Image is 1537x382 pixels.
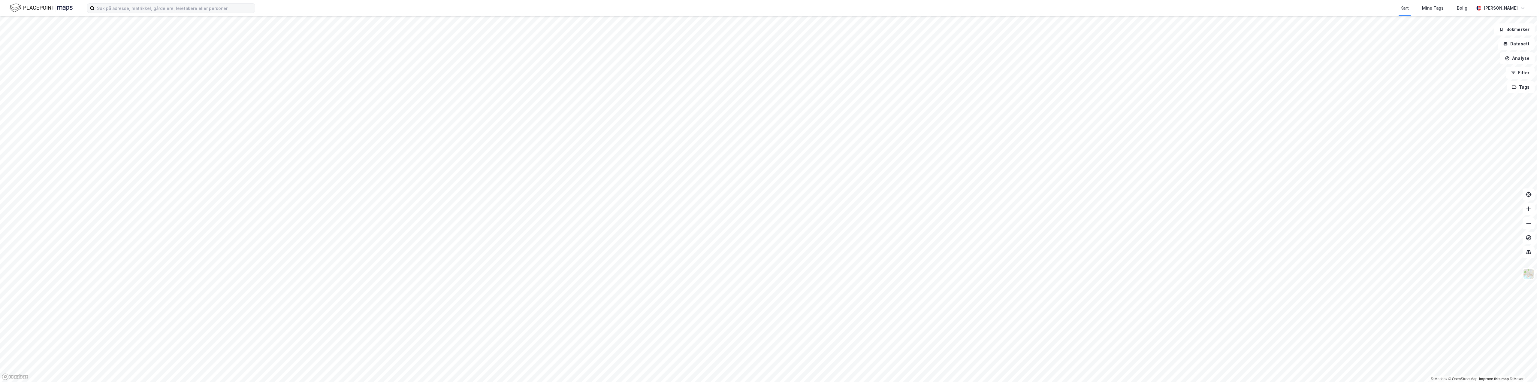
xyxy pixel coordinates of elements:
img: logo.f888ab2527a4732fd821a326f86c7f29.svg [10,3,73,13]
div: [PERSON_NAME] [1484,5,1518,12]
div: Bolig [1457,5,1467,12]
input: Søk på adresse, matrikkel, gårdeiere, leietakere eller personer [95,4,255,13]
div: Kontrollprogram for chat [1507,353,1537,382]
iframe: Chat Widget [1507,353,1537,382]
div: Mine Tags [1422,5,1444,12]
div: Kart [1400,5,1409,12]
